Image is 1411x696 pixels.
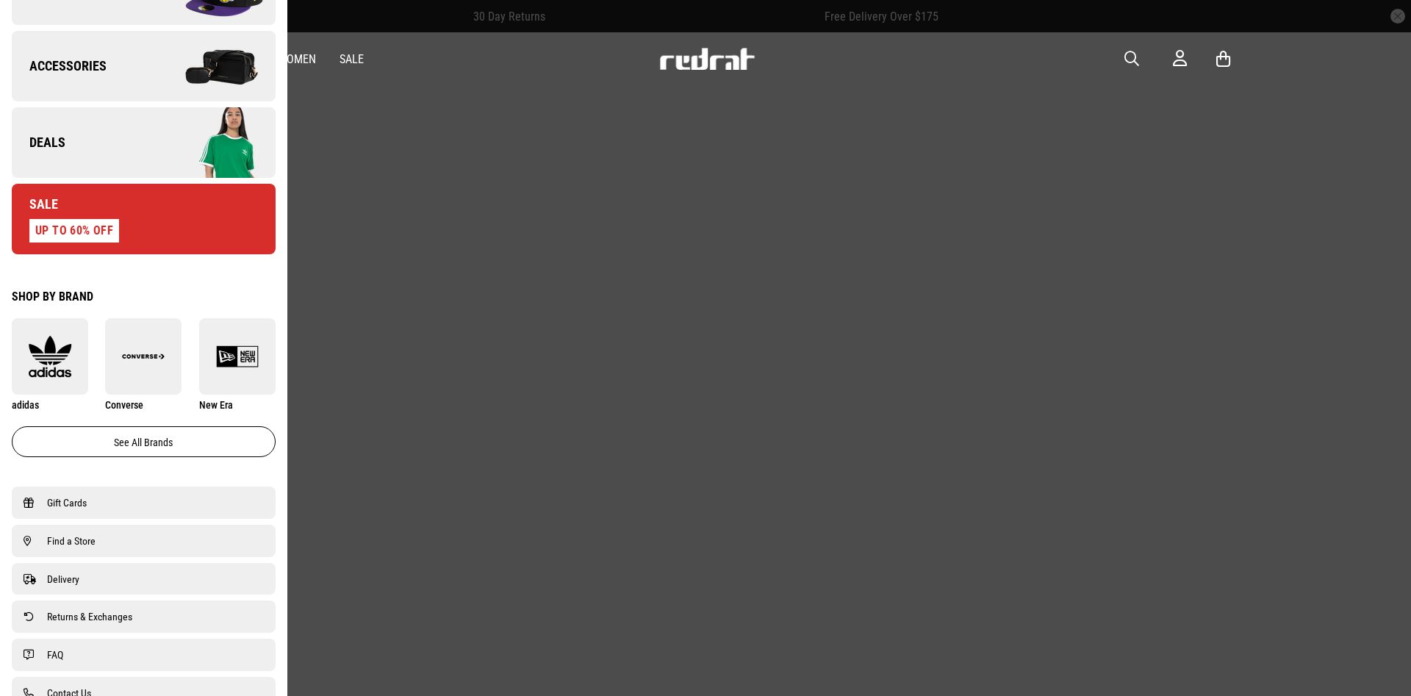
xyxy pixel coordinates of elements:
a: Converse Converse [105,318,182,412]
button: Open LiveChat chat widget [12,6,56,50]
img: New Era [199,335,276,378]
a: Gift Cards [24,494,264,512]
span: Delivery [47,570,79,588]
img: Converse [105,335,182,378]
span: adidas [12,399,39,411]
img: Company [143,29,275,103]
a: New Era New Era [199,318,276,412]
span: Accessories [12,57,107,75]
a: Women [278,52,316,66]
div: UP TO 60% OFF [29,219,119,243]
a: Deals Company [12,107,276,178]
span: Sale [12,195,58,213]
a: Find a Store [24,532,264,550]
img: adidas [12,335,88,378]
a: See all brands [12,426,276,457]
span: Converse [105,399,143,411]
img: Redrat logo [658,48,755,70]
img: Company [143,106,275,179]
span: Gift Cards [47,494,87,512]
span: FAQ [47,646,63,664]
a: adidas adidas [12,318,88,412]
a: Returns & Exchanges [24,608,264,625]
span: Returns & Exchanges [47,608,132,625]
a: Accessories Company [12,31,276,101]
a: Delivery [24,570,264,588]
div: Shop by Brand [12,290,276,304]
span: New Era [199,399,233,411]
span: Deals [12,134,65,151]
span: Find a Store [47,532,96,550]
a: Sale [340,52,364,66]
a: Sale UP TO 60% OFF [12,184,276,254]
a: FAQ [24,646,264,664]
